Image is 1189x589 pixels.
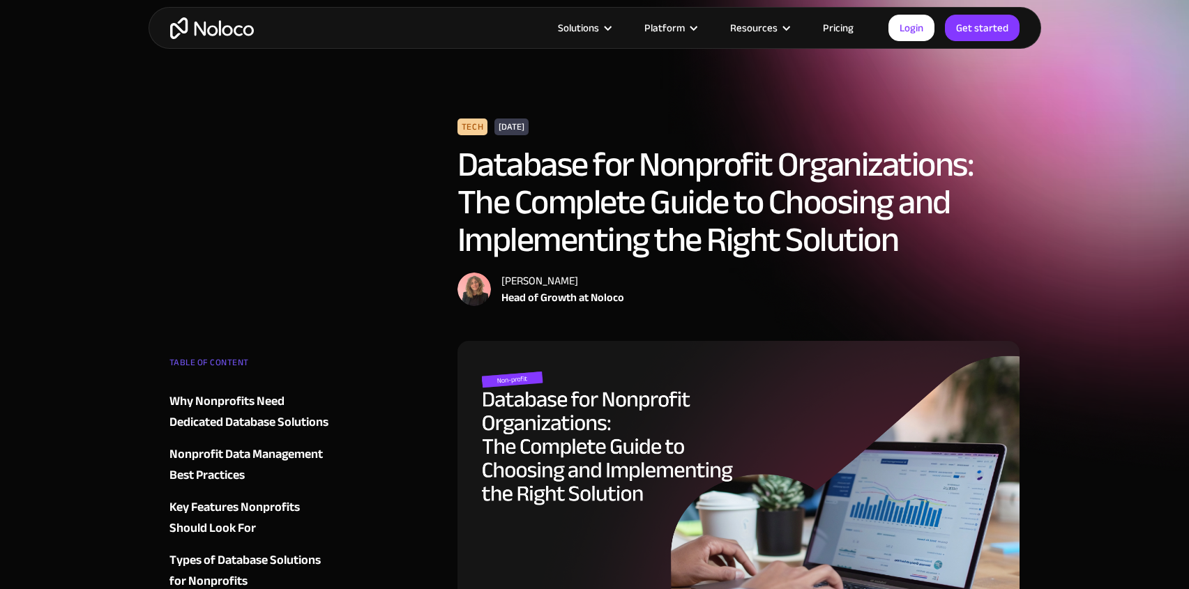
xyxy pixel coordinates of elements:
div: Head of Growth at Noloco [501,289,624,306]
a: Login [888,15,934,41]
div: Solutions [540,19,627,37]
a: home [170,17,254,39]
a: Why Nonprofits Need Dedicated Database Solutions [169,391,338,433]
div: TABLE OF CONTENT [169,352,338,380]
a: Get started [945,15,1020,41]
a: Key Features Nonprofits Should Look For [169,497,338,539]
a: Nonprofit Data Management Best Practices [169,444,338,486]
h1: Database for Nonprofit Organizations: The Complete Guide to Choosing and Implementing the Right S... [457,146,1020,259]
div: [DATE] [494,118,529,135]
div: [PERSON_NAME] [501,273,624,289]
div: Solutions [558,19,599,37]
div: Resources [730,19,778,37]
div: Platform [627,19,713,37]
div: Platform [644,19,685,37]
div: Tech [457,118,488,135]
a: Pricing [805,19,871,37]
div: Resources [713,19,805,37]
